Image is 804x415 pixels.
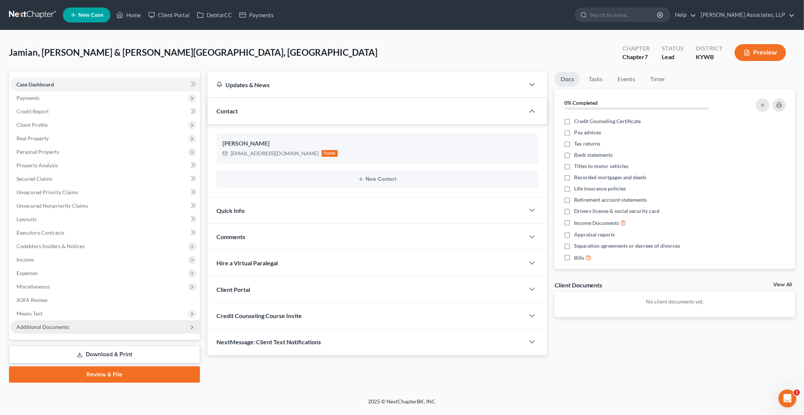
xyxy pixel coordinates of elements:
[622,53,650,61] div: Chapter
[583,72,609,86] a: Tasks
[16,229,64,236] span: Executory Contracts
[671,8,696,22] a: Help
[612,72,641,86] a: Events
[10,186,200,199] a: Unsecured Priority Claims
[16,256,34,263] span: Income
[16,202,88,209] span: Unsecured Nonpriority Claims
[193,8,236,22] a: DebtorCC
[16,135,49,141] span: Real Property
[644,72,671,86] a: Timer
[16,108,49,115] span: Credit Report
[16,95,39,101] span: Payments
[216,233,245,240] span: Comments
[113,8,145,22] a: Home
[696,44,723,53] div: District
[231,150,319,157] div: [EMAIL_ADDRESS][DOMAIN_NAME]
[662,44,684,53] div: Status
[574,118,641,125] span: Credit Counseling Certificate
[16,81,54,88] span: Case Dashboard
[574,129,601,136] span: Pay advices
[574,174,646,181] span: Recorded mortgages and deeds
[9,366,200,383] a: Review & File
[555,72,580,86] a: Docs
[16,297,48,303] span: SOFA Review
[16,243,85,249] span: Codebtors Insiders & Notices
[574,219,619,227] span: Income Documents
[16,216,37,222] span: Lawsuits
[10,105,200,118] a: Credit Report
[16,270,38,276] span: Expenses
[16,189,78,195] span: Unsecured Priority Claims
[10,159,200,172] a: Property Analysis
[322,150,338,157] div: home
[216,338,321,345] span: NextMessage: Client Text Notifications
[696,53,723,61] div: KYWB
[574,151,613,159] span: Bank statements
[222,139,532,148] div: [PERSON_NAME]
[574,254,584,262] span: Bills
[16,122,48,128] span: Client Profile
[216,81,516,89] div: Updates & News
[794,390,800,396] span: 1
[622,44,650,53] div: Chapter
[779,390,797,408] iframe: Intercom live chat
[216,207,245,214] span: Quick Info
[697,8,795,22] a: [PERSON_NAME] Associates, LLP
[574,162,628,170] span: Titles to motor vehicles
[9,346,200,363] a: Download & Print
[574,185,626,192] span: Life insurance policies
[16,310,42,317] span: Means Test
[561,298,789,305] p: No client documents yet.
[9,47,377,58] span: Jamian, [PERSON_NAME] & [PERSON_NAME][GEOGRAPHIC_DATA], [GEOGRAPHIC_DATA]
[574,196,647,204] span: Retirement account statements
[10,293,200,307] a: SOFA Review
[735,44,786,61] button: Preview
[10,213,200,226] a: Lawsuits
[10,199,200,213] a: Unsecured Nonpriority Claims
[590,8,658,22] input: Search by name...
[78,12,103,18] span: New Case
[236,8,277,22] a: Payments
[10,172,200,186] a: Secured Claims
[574,231,615,238] span: Appraisal reports
[16,176,52,182] span: Secured Claims
[16,283,50,290] span: Miscellaneous
[16,162,58,168] span: Property Analysis
[216,259,278,266] span: Hire a Virtual Paralegal
[662,53,684,61] div: Lead
[189,398,616,411] div: 2025 © NextChapterBK, INC
[564,100,598,106] strong: 0% Completed
[574,140,600,147] span: Tax returns
[222,176,532,182] button: New Contact
[216,286,250,293] span: Client Portal
[555,281,603,289] div: Client Documents
[10,78,200,91] a: Case Dashboard
[644,53,648,60] span: 7
[10,226,200,239] a: Executory Contracts
[16,149,59,155] span: Personal Property
[574,207,659,215] span: Drivers license & social security card
[574,242,680,250] span: Separation agreements or decrees of divorces
[145,8,193,22] a: Client Portal
[216,107,238,115] span: Contact
[773,282,792,287] a: View All
[216,312,302,319] span: Credit Counseling Course Invite
[16,324,69,330] span: Additional Documents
